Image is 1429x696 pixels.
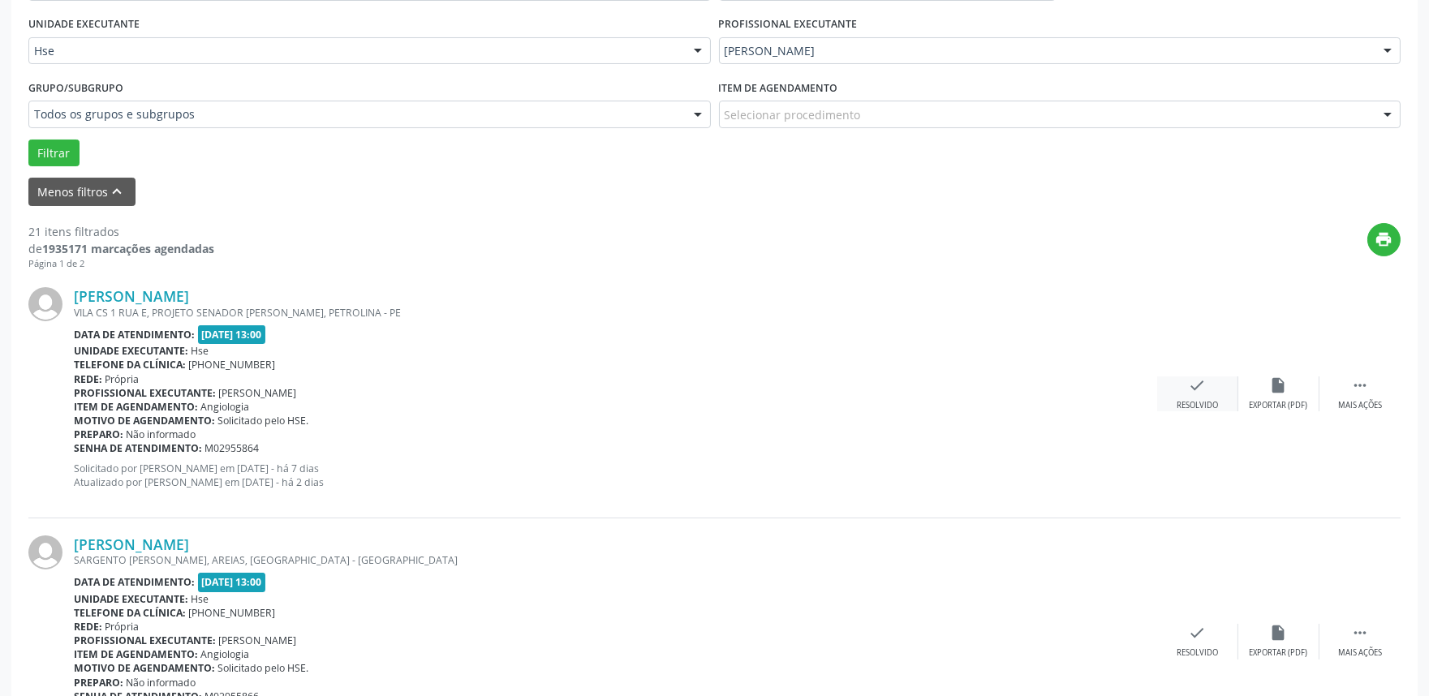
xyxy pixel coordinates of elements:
[1270,624,1288,642] i: insert_drive_file
[719,12,858,37] label: PROFISSIONAL EXECUTANTE
[105,620,140,634] span: Própria
[219,386,297,400] span: [PERSON_NAME]
[74,414,215,427] b: Motivo de agendamento:
[192,592,209,606] span: Hse
[74,372,102,386] b: Rede:
[198,573,266,591] span: [DATE] 13:00
[28,535,62,569] img: img
[42,241,214,256] strong: 1935171 marcações agendadas
[28,257,214,271] div: Página 1 de 2
[74,676,123,690] b: Preparo:
[28,140,80,167] button: Filtrar
[28,75,123,101] label: Grupo/Subgrupo
[725,43,1368,59] span: [PERSON_NAME]
[74,400,198,414] b: Item de agendamento:
[189,358,276,372] span: [PHONE_NUMBER]
[74,535,189,553] a: [PERSON_NAME]
[74,328,195,342] b: Data de atendimento:
[74,620,102,634] b: Rede:
[127,427,196,441] span: Não informado
[1189,624,1207,642] i: check
[74,441,202,455] b: Senha de atendimento:
[218,661,309,675] span: Solicitado pelo HSE.
[105,372,140,386] span: Própria
[34,43,678,59] span: Hse
[74,661,215,675] b: Motivo de agendamento:
[1177,400,1218,411] div: Resolvido
[1338,647,1382,659] div: Mais ações
[201,647,250,661] span: Angiologia
[28,12,140,37] label: UNIDADE EXECUTANTE
[28,287,62,321] img: img
[1351,376,1369,394] i: 
[74,634,216,647] b: Profissional executante:
[74,386,216,400] b: Profissional executante:
[198,325,266,344] span: [DATE] 13:00
[74,306,1157,320] div: VILA CS 1 RUA E, PROJETO SENADOR [PERSON_NAME], PETROLINA - PE
[725,106,861,123] span: Selecionar procedimento
[1250,647,1308,659] div: Exportar (PDF)
[192,344,209,358] span: Hse
[74,358,186,372] b: Telefone da clínica:
[218,414,309,427] span: Solicitado pelo HSE.
[1177,647,1218,659] div: Resolvido
[201,400,250,414] span: Angiologia
[34,106,678,122] span: Todos os grupos e subgrupos
[74,575,195,589] b: Data de atendimento:
[189,606,276,620] span: [PHONE_NUMBER]
[74,592,188,606] b: Unidade executante:
[109,183,127,200] i: keyboard_arrow_up
[74,462,1157,489] p: Solicitado por [PERSON_NAME] em [DATE] - há 7 dias Atualizado por [PERSON_NAME] em [DATE] - há 2 ...
[28,178,136,206] button: Menos filtroskeyboard_arrow_up
[1367,223,1401,256] button: print
[219,634,297,647] span: [PERSON_NAME]
[1375,230,1393,248] i: print
[205,441,260,455] span: M02955864
[74,647,198,661] b: Item de agendamento:
[74,344,188,358] b: Unidade executante:
[74,553,1157,567] div: SARGENTO [PERSON_NAME], AREIAS, [GEOGRAPHIC_DATA] - [GEOGRAPHIC_DATA]
[1270,376,1288,394] i: insert_drive_file
[1338,400,1382,411] div: Mais ações
[28,240,214,257] div: de
[1189,376,1207,394] i: check
[28,223,214,240] div: 21 itens filtrados
[1250,400,1308,411] div: Exportar (PDF)
[719,75,838,101] label: Item de agendamento
[1351,624,1369,642] i: 
[74,606,186,620] b: Telefone da clínica:
[74,427,123,441] b: Preparo:
[127,676,196,690] span: Não informado
[74,287,189,305] a: [PERSON_NAME]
